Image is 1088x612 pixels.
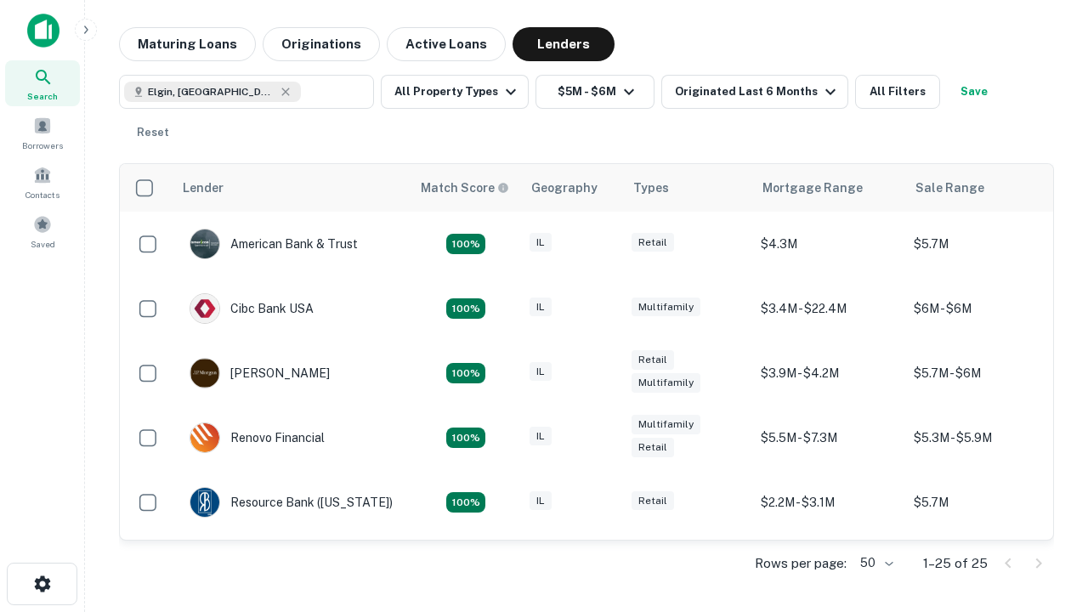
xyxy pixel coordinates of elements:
button: All Property Types [381,75,529,109]
td: $4M [752,535,905,599]
div: IL [530,491,552,511]
p: 1–25 of 25 [923,553,988,574]
button: Reset [126,116,180,150]
div: Matching Properties: 4, hasApolloMatch: undefined [446,428,485,448]
a: Contacts [5,159,80,205]
td: $2.2M - $3.1M [752,470,905,535]
td: $4.3M [752,212,905,276]
div: Lender [183,178,224,198]
img: capitalize-icon.png [27,14,59,48]
span: Borrowers [22,139,63,152]
div: Capitalize uses an advanced AI algorithm to match your search with the best lender. The match sco... [421,178,509,197]
img: picture [190,488,219,517]
button: All Filters [855,75,940,109]
div: [PERSON_NAME] [190,358,330,388]
div: American Bank & Trust [190,229,358,259]
div: Multifamily [632,373,700,393]
div: Matching Properties: 4, hasApolloMatch: undefined [446,298,485,319]
span: Saved [31,237,55,251]
div: IL [530,233,552,252]
button: Save your search to get updates of matches that match your search criteria. [947,75,1001,109]
td: $6M - $6M [905,276,1058,341]
td: $5.7M [905,212,1058,276]
div: IL [530,297,552,317]
td: $5.7M [905,470,1058,535]
div: Originated Last 6 Months [675,82,841,102]
span: Elgin, [GEOGRAPHIC_DATA], [GEOGRAPHIC_DATA] [148,84,275,99]
button: Maturing Loans [119,27,256,61]
button: $5M - $6M [535,75,654,109]
div: Renovo Financial [190,422,325,453]
a: Borrowers [5,110,80,156]
div: Retail [632,233,674,252]
img: picture [190,359,219,388]
th: Lender [173,164,411,212]
div: IL [530,427,552,446]
th: Capitalize uses an advanced AI algorithm to match your search with the best lender. The match sco... [411,164,521,212]
div: Geography [531,178,598,198]
a: Search [5,60,80,106]
div: Retail [632,491,674,511]
div: Matching Properties: 4, hasApolloMatch: undefined [446,363,485,383]
td: $3.9M - $4.2M [752,341,905,405]
th: Geography [521,164,623,212]
div: Resource Bank ([US_STATE]) [190,487,393,518]
div: Sale Range [915,178,984,198]
img: picture [190,294,219,323]
th: Sale Range [905,164,1058,212]
th: Mortgage Range [752,164,905,212]
div: Multifamily [632,415,700,434]
button: Active Loans [387,27,506,61]
p: Rows per page: [755,553,847,574]
div: Multifamily [632,297,700,317]
div: IL [530,362,552,382]
div: Retail [632,350,674,370]
th: Types [623,164,752,212]
img: picture [190,423,219,452]
h6: Match Score [421,178,506,197]
td: $5.6M [905,535,1058,599]
td: $5.3M - $5.9M [905,405,1058,470]
div: Cibc Bank USA [190,293,314,324]
div: 50 [853,551,896,575]
div: Mortgage Range [762,178,863,198]
span: Contacts [25,188,59,201]
div: Matching Properties: 4, hasApolloMatch: undefined [446,492,485,513]
img: picture [190,229,219,258]
span: Search [27,89,58,103]
td: $5.7M - $6M [905,341,1058,405]
button: Originations [263,27,380,61]
button: Originated Last 6 Months [661,75,848,109]
td: $5.5M - $7.3M [752,405,905,470]
button: Lenders [513,27,615,61]
td: $3.4M - $22.4M [752,276,905,341]
div: Types [633,178,669,198]
iframe: Chat Widget [1003,422,1088,503]
div: Matching Properties: 7, hasApolloMatch: undefined [446,234,485,254]
a: Saved [5,208,80,254]
div: Retail [632,438,674,457]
